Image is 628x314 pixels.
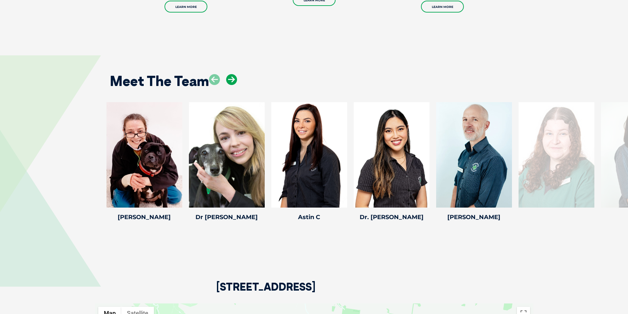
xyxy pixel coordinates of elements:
h4: [PERSON_NAME] [106,214,182,220]
h4: Dr [PERSON_NAME] [189,214,265,220]
h4: [PERSON_NAME] [436,214,512,220]
h4: Dr. [PERSON_NAME] [354,214,430,220]
h2: Meet The Team [110,74,209,88]
h4: Astin C [271,214,347,220]
a: Learn More [164,1,207,13]
a: Learn More [421,1,464,13]
h2: [STREET_ADDRESS] [216,281,315,303]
